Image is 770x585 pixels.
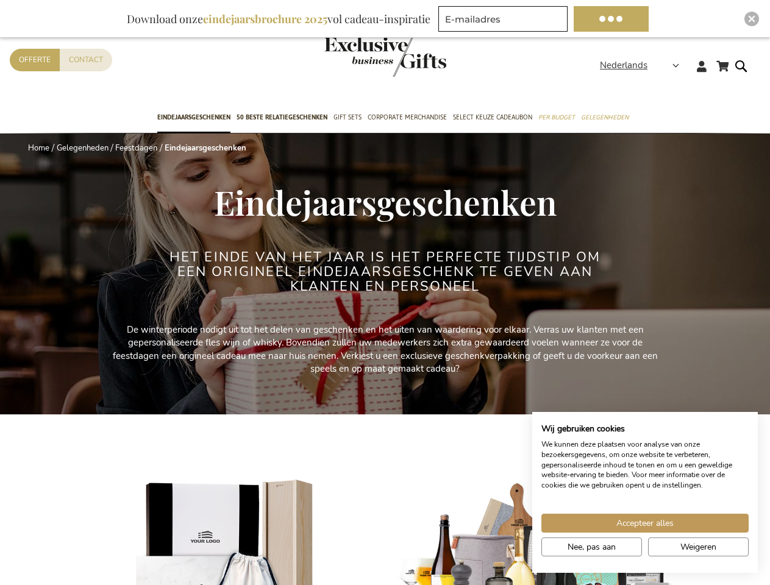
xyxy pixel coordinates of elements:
[538,111,575,124] span: Per Budget
[438,6,571,35] form: marketing offers and promotions
[541,424,749,434] h2: Wij gebruiken cookies
[333,111,362,124] span: Gift Sets
[165,143,246,154] strong: Eindejaarsgeschenken
[203,12,327,26] b: eindejaarsbrochure 2025
[680,541,716,553] span: Weigeren
[57,143,109,154] a: Gelegenheden
[324,37,446,77] img: Exclusive Business gifts logo
[237,111,327,124] span: 50 beste relatiegeschenken
[541,514,749,533] button: Accepteer alle cookies
[157,250,614,294] h2: Het einde van het jaar is het perfecte tijdstip om een origineel eindejaarsgeschenk te geven aan ...
[28,143,49,154] a: Home
[581,111,629,124] span: Gelegenheden
[574,6,649,32] button: Brochure downloaden
[438,6,568,32] input: E-mailadres
[541,439,749,491] p: We kunnen deze plaatsen voor analyse van onze bezoekersgegevens, om onze website te verbeteren, g...
[214,179,557,224] span: Eindejaarsgeschenken
[744,12,759,26] div: Close
[541,537,642,556] button: Pas cookie voorkeuren aan
[115,143,157,154] a: Feestdagen
[600,58,687,73] div: Nederlands
[648,537,749,556] button: Alle cookies weigeren
[568,541,616,553] span: Nee, pas aan
[453,111,532,124] span: Select Keuze Cadeaubon
[10,49,60,71] a: Offerte
[60,49,112,71] a: Contact
[600,58,647,73] span: Nederlands
[368,111,447,124] span: Corporate Merchandise
[748,15,755,23] img: Close
[616,517,674,530] span: Accepteer alles
[111,324,660,376] p: De winterperiode nodigt uit tot het delen van geschenken en het uiten van waardering voor elkaar....
[324,37,385,77] a: store logo
[157,111,230,124] span: Eindejaarsgeschenken
[121,6,436,32] div: Download onze vol cadeau-inspiratie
